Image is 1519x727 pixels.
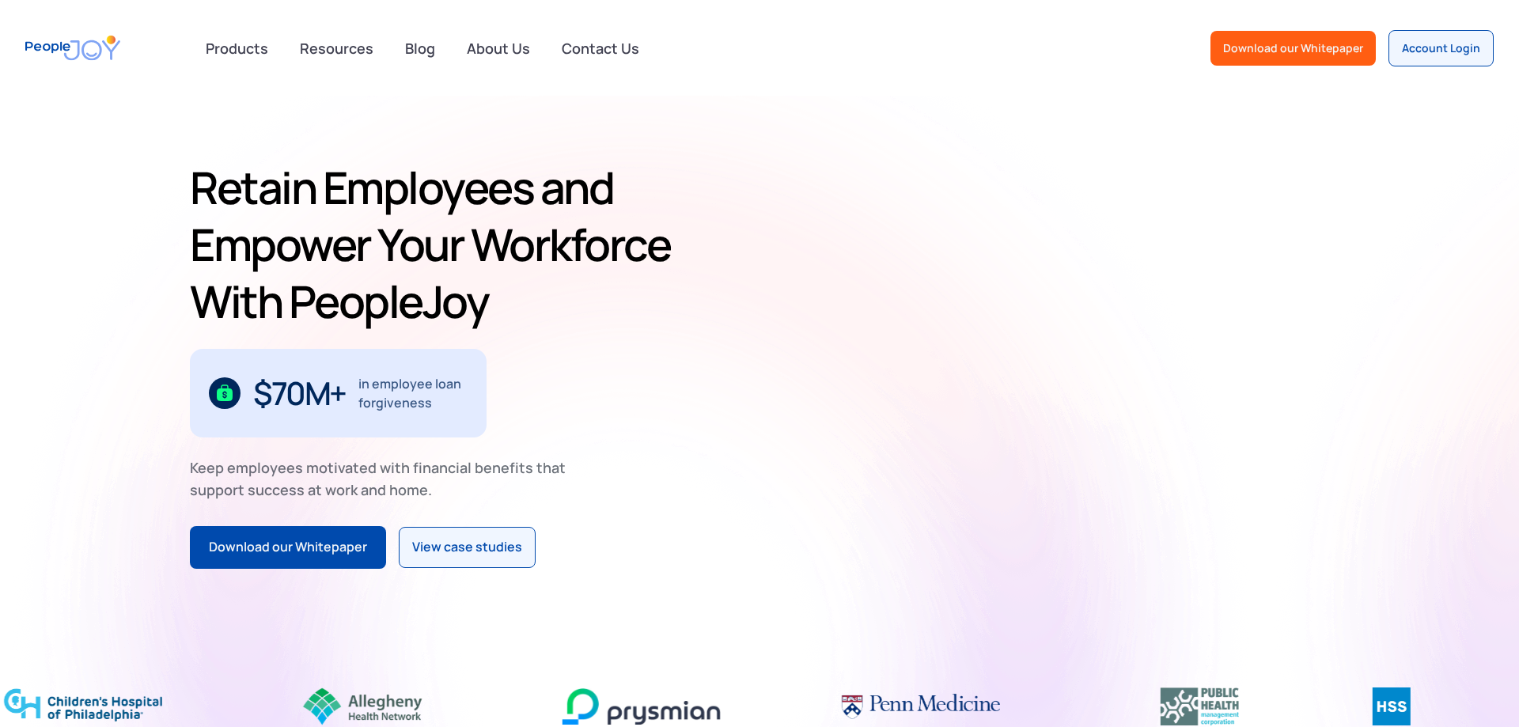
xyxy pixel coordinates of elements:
div: $70M+ [253,381,346,406]
a: Download our Whitepaper [190,526,386,569]
div: Account Login [1402,40,1480,56]
a: Resources [290,31,383,66]
a: Download our Whitepaper [1210,31,1376,66]
div: in employee loan forgiveness [358,374,468,412]
div: Download our Whitepaper [209,537,367,558]
h1: Retain Employees and Empower Your Workforce With PeopleJoy [190,159,752,330]
div: Download our Whitepaper [1223,40,1363,56]
a: Contact Us [552,31,649,66]
div: Products [196,32,278,64]
div: View case studies [412,537,522,558]
a: Account Login [1388,30,1494,66]
div: 1 / 3 [190,349,487,437]
a: Blog [396,31,445,66]
a: About Us [457,31,540,66]
div: Keep employees motivated with financial benefits that support success at work and home. [190,456,579,501]
a: home [25,25,120,70]
a: View case studies [399,527,536,568]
